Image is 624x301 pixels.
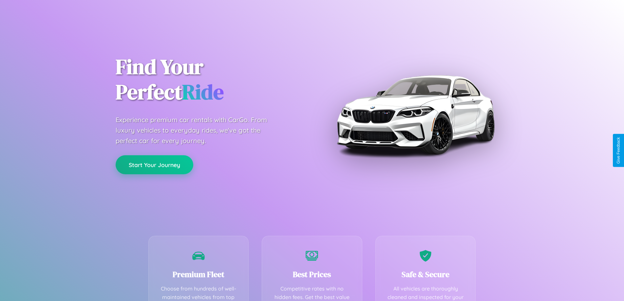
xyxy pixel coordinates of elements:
h3: Safe & Secure [386,269,466,280]
p: Experience premium car rentals with CarGo. From luxury vehicles to everyday rides, we've got the ... [116,115,279,146]
img: Premium BMW car rental vehicle [333,33,497,197]
div: Give Feedback [616,137,621,164]
h1: Find Your Perfect [116,54,302,105]
span: Ride [182,78,224,106]
button: Start Your Journey [116,155,193,174]
h3: Premium Fleet [159,269,239,280]
h3: Best Prices [272,269,352,280]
